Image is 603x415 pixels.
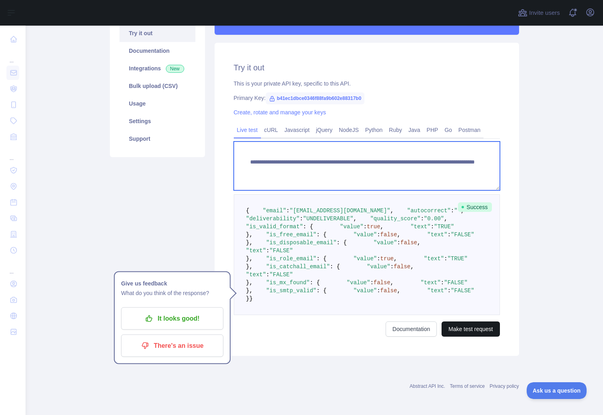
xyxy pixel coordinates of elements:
[246,287,253,294] span: },
[121,288,223,298] p: What do you think of the response?
[450,383,485,389] a: Terms of service
[427,287,447,294] span: "text"
[529,8,560,18] span: Invite users
[286,207,289,214] span: :
[316,231,326,238] span: : {
[246,215,300,222] span: "deliverability"
[269,271,293,278] span: "FALSE"
[353,255,377,262] span: "value"
[127,339,217,353] p: There's an issue
[246,231,253,238] span: },
[420,279,440,286] span: "text"
[527,382,587,399] iframe: Toggle Customer Support
[246,271,266,278] span: "text"
[405,124,424,136] a: Java
[246,239,253,246] span: },
[234,124,261,136] a: Live test
[444,255,447,262] span: :
[448,255,468,262] span: "TRUE"
[281,124,313,136] a: Javascript
[400,239,417,246] span: false
[364,223,367,230] span: :
[119,112,195,130] a: Settings
[266,279,310,286] span: "is_mx_found"
[448,287,451,294] span: :
[269,247,293,254] span: "FALSE"
[448,231,451,238] span: :
[454,207,461,214] span: ""
[121,335,223,357] button: There's an issue
[451,207,454,214] span: :
[424,215,444,222] span: "0.00"
[246,207,249,214] span: {
[246,247,266,254] span: "text"
[246,223,303,230] span: "is_valid_format"
[266,231,316,238] span: "is_free_email"
[386,321,437,337] a: Documentation
[377,231,380,238] span: :
[127,312,217,325] p: It looks good!
[119,42,195,60] a: Documentation
[249,295,253,302] span: }
[300,215,303,222] span: :
[410,223,430,230] span: "text"
[119,77,195,95] a: Bulk upload (CSV)
[367,263,390,270] span: "value"
[353,215,356,222] span: ,
[234,94,500,102] div: Primary Key:
[340,223,364,230] span: "value"
[290,207,390,214] span: "[EMAIL_ADDRESS][DOMAIN_NAME]"
[380,231,397,238] span: false
[380,287,397,294] span: false
[377,287,380,294] span: :
[516,6,561,19] button: Invite users
[234,62,500,73] h2: Try it out
[303,215,353,222] span: "UNDELIVERABLE"
[390,263,394,270] span: :
[417,239,420,246] span: ,
[234,109,326,116] a: Create, rotate and manage your keys
[394,263,410,270] span: false
[451,287,474,294] span: "FALSE"
[407,207,451,214] span: "autocorrect"
[119,130,195,148] a: Support
[234,80,500,88] div: This is your private API key, specific to this API.
[374,279,390,286] span: false
[310,279,320,286] span: : {
[266,247,269,254] span: :
[444,215,447,222] span: ,
[370,215,420,222] span: "quality_score"
[303,223,313,230] span: : {
[424,124,442,136] a: PHP
[427,231,447,238] span: "text"
[441,124,455,136] a: Go
[119,24,195,42] a: Try it out
[330,263,340,270] span: : {
[246,279,253,286] span: },
[266,255,316,262] span: "is_role_email"
[397,287,400,294] span: ,
[424,255,444,262] span: "text"
[370,279,373,286] span: :
[266,263,330,270] span: "is_catchall_email"
[394,255,397,262] span: ,
[336,239,346,246] span: : {
[316,255,326,262] span: : {
[458,202,492,212] span: Success
[441,279,444,286] span: :
[374,239,397,246] span: "value"
[390,207,394,214] span: ,
[431,223,434,230] span: :
[347,279,370,286] span: "value"
[263,207,287,214] span: "email"
[420,215,424,222] span: :
[166,65,184,73] span: New
[6,146,19,162] div: ...
[390,279,394,286] span: ,
[442,321,500,337] button: Make test request
[266,92,365,104] span: b41ec1dbce0346f88fa9b602e88317b0
[261,124,281,136] a: cURL
[353,287,377,294] span: "value"
[119,60,195,77] a: Integrations New
[316,287,326,294] span: : {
